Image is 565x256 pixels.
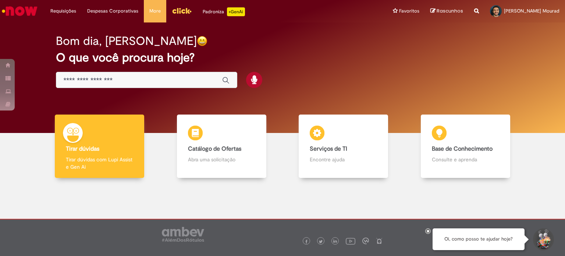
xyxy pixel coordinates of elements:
[310,156,377,163] p: Encontre ajuda
[399,7,419,15] span: Favoritos
[282,115,405,178] a: Serviços de TI Encontre ajuda
[1,4,39,18] img: ServiceNow
[319,240,323,243] img: logo_footer_twitter.png
[172,5,192,16] img: click_logo_yellow_360x200.png
[310,145,347,152] b: Serviços de TI
[87,7,138,15] span: Despesas Corporativas
[149,7,161,15] span: More
[405,115,527,178] a: Base de Conhecimento Consulte e aprenda
[162,227,204,242] img: logo_footer_ambev_rotulo_gray.png
[430,8,463,15] a: Rascunhos
[50,7,76,15] span: Requisições
[437,7,463,14] span: Rascunhos
[188,145,241,152] b: Catálogo de Ofertas
[56,51,509,64] h2: O que você procura hoje?
[227,7,245,16] p: +GenAi
[56,35,197,48] h2: Bom dia, [PERSON_NAME]
[39,115,161,178] a: Tirar dúvidas Tirar dúvidas com Lupi Assist e Gen Ai
[433,228,525,250] div: Oi, como posso te ajudar hoje?
[346,236,355,246] img: logo_footer_youtube.png
[66,145,99,152] b: Tirar dúvidas
[532,228,554,250] button: Iniciar Conversa de Suporte
[432,156,499,163] p: Consulte e aprenda
[362,238,369,244] img: logo_footer_workplace.png
[504,8,559,14] span: [PERSON_NAME] Mourad
[161,115,283,178] a: Catálogo de Ofertas Abra uma solicitação
[188,156,255,163] p: Abra uma solicitação
[376,238,383,244] img: logo_footer_naosei.png
[197,36,207,46] img: happy-face.png
[333,239,337,244] img: logo_footer_linkedin.png
[66,156,133,171] p: Tirar dúvidas com Lupi Assist e Gen Ai
[432,145,493,152] b: Base de Conhecimento
[305,240,308,243] img: logo_footer_facebook.png
[203,7,245,16] div: Padroniza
